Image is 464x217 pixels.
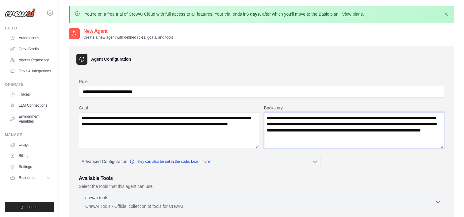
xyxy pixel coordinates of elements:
[7,89,54,99] a: Traces
[85,11,364,17] p: You're on a free trial of CrewAI Cloud with full access to all features. Your trial ends in , aft...
[19,175,36,180] span: Resources
[83,28,173,35] h2: New Agent
[342,12,362,17] a: View plans
[85,195,108,201] p: crewai-tools
[79,183,444,189] p: Select the tools that this agent can use.
[5,82,54,87] div: Operate
[79,175,444,182] h3: Available Tools
[7,140,54,150] a: Usage
[5,8,36,17] img: Logo
[5,26,54,31] div: Build
[7,112,54,126] a: Environment Variables
[27,204,39,209] span: Logout
[130,159,210,164] a: They can also be set in the code. Learn more
[82,195,441,209] button: crewai-tools CrewAI Tools - Official collection of tools for CrewAI
[7,55,54,65] a: Agents Repository
[83,35,173,40] p: Create a new agent with defined roles, goals, and tools
[85,203,435,209] p: CrewAI Tools - Official collection of tools for CrewAI
[246,12,260,17] strong: 6 days
[79,156,320,167] button: Advanced Configuration They can also be set in the code. Learn more
[264,105,444,111] label: Backstory
[79,105,259,111] label: Goal
[7,44,54,54] a: Crew Studio
[7,101,54,110] a: LLM Connections
[7,151,54,161] a: Billing
[5,202,54,212] button: Logout
[82,158,127,165] span: Advanced Configuration
[91,56,131,62] h3: Agent Configuration
[7,66,54,76] a: Tools & Integrations
[5,132,54,137] div: Manage
[7,173,54,183] button: Resources
[7,33,54,43] a: Automations
[79,78,444,85] label: Role
[7,162,54,172] a: Settings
